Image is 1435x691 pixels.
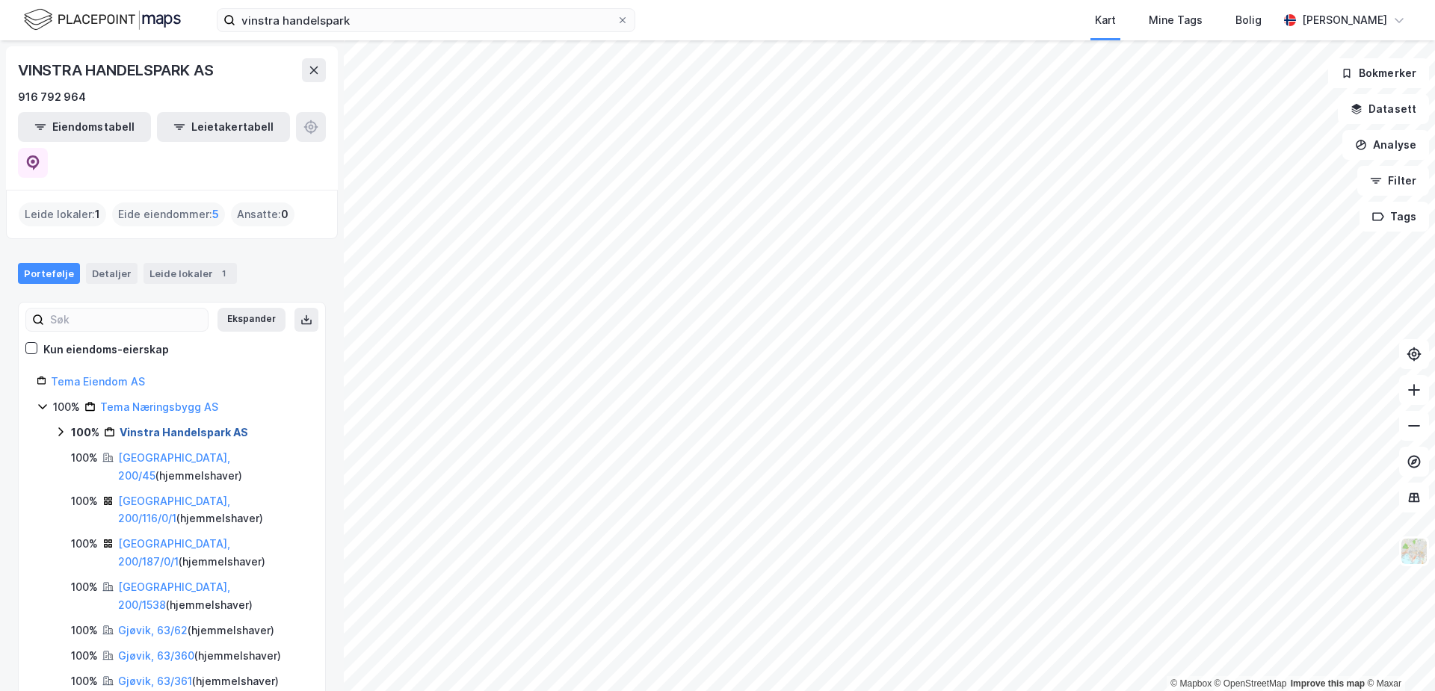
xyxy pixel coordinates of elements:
div: 100% [71,622,98,639]
span: 0 [281,205,288,223]
div: Detaljer [86,263,138,284]
div: Portefølje [18,263,80,284]
div: 100% [53,398,80,416]
button: Analyse [1342,130,1429,160]
div: ( hjemmelshaver ) [118,622,274,639]
button: Eiendomstabell [18,112,151,142]
img: Z [1400,537,1428,565]
a: [GEOGRAPHIC_DATA], 200/45 [118,451,230,482]
span: 5 [212,205,219,223]
img: logo.f888ab2527a4732fd821a326f86c7f29.svg [24,7,181,33]
a: Vinstra Handelspark AS [120,426,248,439]
div: VINSTRA HANDELSPARK AS [18,58,217,82]
a: [GEOGRAPHIC_DATA], 200/116/0/1 [118,495,230,525]
div: 100% [71,424,99,441]
div: Kart [1095,11,1116,29]
a: Improve this map [1291,678,1365,689]
div: 916 792 964 [18,88,86,106]
button: Leietakertabell [157,112,290,142]
span: 1 [95,205,100,223]
button: Tags [1360,202,1429,232]
div: 100% [71,647,98,665]
button: Filter [1357,166,1429,196]
div: Leide lokaler : [19,202,106,226]
button: Datasett [1338,94,1429,124]
div: ( hjemmelshaver ) [118,492,307,528]
a: Gjøvik, 63/361 [118,675,192,687]
a: Tema Eiendom AS [51,375,145,388]
div: ( hjemmelshaver ) [118,647,281,665]
input: Søk [44,309,208,331]
a: Mapbox [1170,678,1212,689]
div: 100% [71,578,98,596]
iframe: Chat Widget [1360,619,1435,691]
div: Mine Tags [1149,11,1203,29]
div: Bolig [1235,11,1262,29]
div: ( hjemmelshaver ) [118,578,307,614]
div: Leide lokaler [143,263,237,284]
a: [GEOGRAPHIC_DATA], 200/1538 [118,580,230,611]
div: ( hjemmelshaver ) [118,535,307,571]
a: Gjøvik, 63/360 [118,649,194,662]
div: 100% [71,672,98,690]
a: Gjøvik, 63/62 [118,624,188,636]
div: 100% [71,449,98,467]
button: Bokmerker [1328,58,1429,88]
input: Søk på adresse, matrikkel, gårdeiere, leietakere eller personer [235,9,617,31]
button: Ekspander [217,308,286,332]
a: OpenStreetMap [1215,678,1287,689]
div: Eide eiendommer : [112,202,225,226]
div: [PERSON_NAME] [1302,11,1387,29]
a: [GEOGRAPHIC_DATA], 200/187/0/1 [118,537,230,568]
div: 1 [216,266,231,281]
div: ( hjemmelshaver ) [118,449,307,485]
div: ( hjemmelshaver ) [118,672,279,690]
div: Ansatte : [231,202,294,226]
a: Tema Næringsbygg AS [100,400,218,413]
div: 100% [71,535,98,553]
div: Kun eiendoms-eierskap [43,341,169,359]
div: 100% [71,492,98,510]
